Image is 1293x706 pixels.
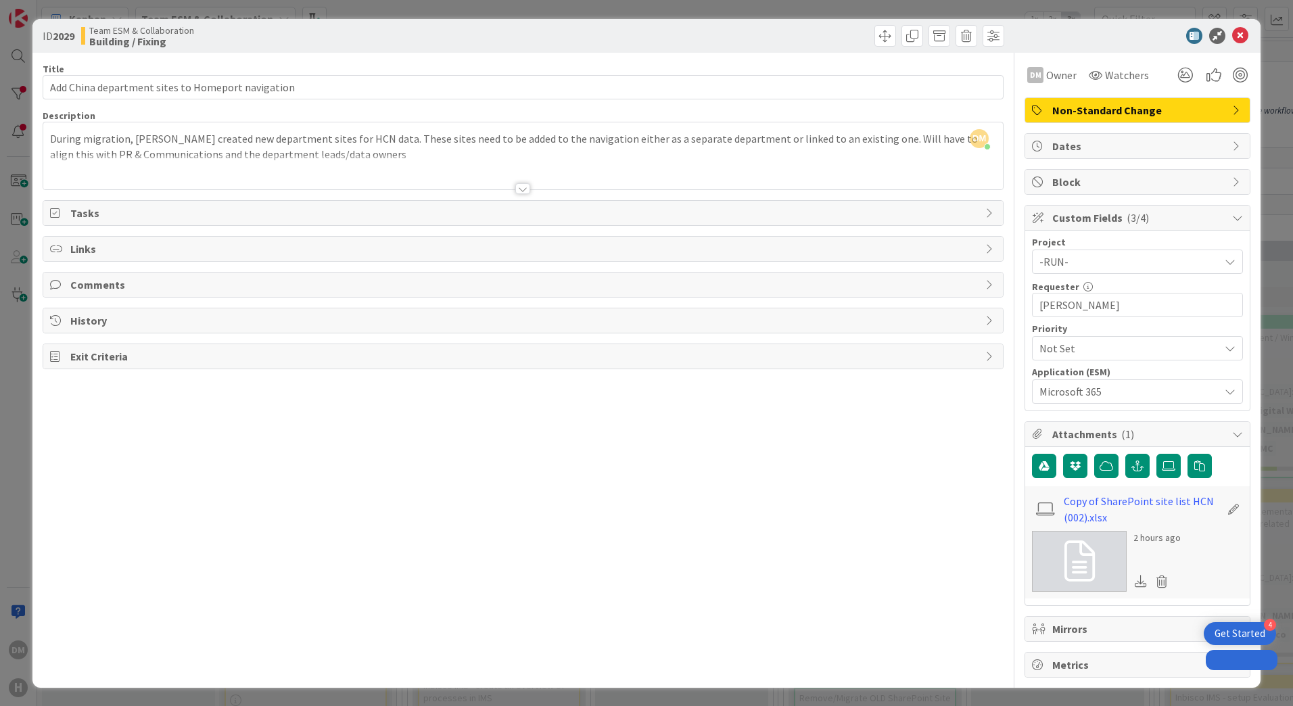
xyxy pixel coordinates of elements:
[70,277,979,293] span: Comments
[1039,252,1213,271] span: -RUN-
[970,129,989,148] span: DM
[50,131,996,162] p: During migration, [PERSON_NAME] created new department sites for HCN data. These sites need to be...
[1052,102,1225,118] span: Non-Standard Change
[1052,657,1225,673] span: Metrics
[1039,339,1213,358] span: Not Set
[1027,67,1043,83] div: DM
[70,241,979,257] span: Links
[1127,211,1149,225] span: ( 3/4 )
[70,348,979,364] span: Exit Criteria
[1052,174,1225,190] span: Block
[70,312,979,329] span: History
[1215,627,1265,640] div: Get Started
[1105,67,1149,83] span: Watchers
[43,75,1004,99] input: type card name here...
[1204,622,1276,645] div: Open Get Started checklist, remaining modules: 4
[53,29,74,43] b: 2029
[1032,324,1243,333] div: Priority
[1039,382,1213,401] span: Microsoft 365
[1264,619,1276,631] div: 4
[43,63,64,75] label: Title
[1046,67,1077,83] span: Owner
[1052,621,1225,637] span: Mirrors
[1133,573,1148,590] div: Download
[70,205,979,221] span: Tasks
[43,28,74,44] span: ID
[1121,427,1134,441] span: ( 1 )
[1052,426,1225,442] span: Attachments
[1064,493,1221,525] a: Copy of SharePoint site list HCN (002).xlsx
[1133,531,1181,545] div: 2 hours ago
[43,110,95,122] span: Description
[1032,367,1243,377] div: Application (ESM)
[1032,281,1079,293] label: Requester
[89,25,194,36] span: Team ESM & Collaboration
[1052,138,1225,154] span: Dates
[89,36,194,47] b: Building / Fixing
[1032,237,1243,247] div: Project
[1052,210,1225,226] span: Custom Fields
